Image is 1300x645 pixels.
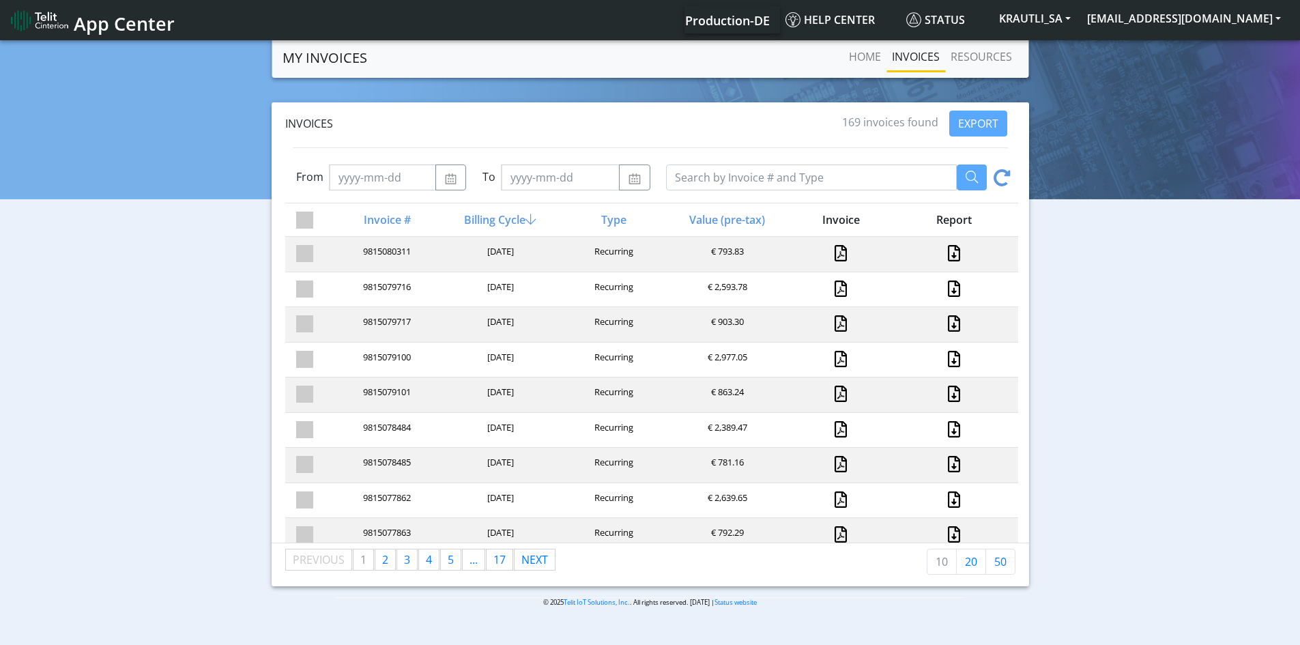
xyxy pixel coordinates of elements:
[985,549,1015,575] a: 50
[470,552,478,567] span: ...
[329,212,442,228] div: Invoice #
[556,491,669,510] div: Recurring
[906,12,921,27] img: status.svg
[444,173,457,184] img: calendar.svg
[714,598,757,607] a: Status website
[329,281,442,299] div: 9815079716
[335,597,965,607] p: © 2025 . All rights reserved. [DATE] |
[886,43,945,70] a: INVOICES
[785,12,875,27] span: Help center
[426,552,432,567] span: 4
[669,212,783,228] div: Value (pre-tax)
[329,386,442,404] div: 9815079101
[11,10,68,31] img: logo-telit-cinterion-gw-new.png
[382,552,388,567] span: 2
[285,116,333,131] span: Invoices
[296,169,323,185] label: From
[493,552,506,567] span: 17
[329,245,442,263] div: 9815080311
[956,549,986,575] a: 20
[685,12,770,29] span: Production-DE
[442,212,555,228] div: Billing Cycle
[785,12,800,27] img: knowledge.svg
[11,5,173,35] a: App Center
[556,456,669,474] div: Recurring
[442,526,555,545] div: [DATE]
[329,315,442,334] div: 9815079717
[556,526,669,545] div: Recurring
[669,386,783,404] div: € 863.24
[669,491,783,510] div: € 2,639.65
[442,245,555,263] div: [DATE]
[669,351,783,369] div: € 2,977.05
[329,491,442,510] div: 9815077862
[564,598,630,607] a: Telit IoT Solutions, Inc.
[991,6,1079,31] button: KRAUTLI_SA
[669,421,783,440] div: € 2,389.47
[442,386,555,404] div: [DATE]
[442,456,555,474] div: [DATE]
[669,281,783,299] div: € 2,593.78
[684,6,769,33] a: Your current platform instance
[906,12,965,27] span: Status
[669,245,783,263] div: € 793.83
[285,549,556,571] ul: Pagination
[442,491,555,510] div: [DATE]
[945,43,1017,70] a: RESOURCES
[628,173,641,184] img: calendar.svg
[501,164,620,190] input: yyyy-mm-dd
[556,386,669,404] div: Recurring
[442,351,555,369] div: [DATE]
[556,315,669,334] div: Recurring
[556,212,669,228] div: Type
[556,245,669,263] div: Recurring
[896,212,1009,228] div: Report
[482,169,495,185] label: To
[283,44,367,72] a: MY INVOICES
[669,456,783,474] div: € 781.16
[448,552,454,567] span: 5
[843,43,886,70] a: Home
[556,421,669,440] div: Recurring
[442,281,555,299] div: [DATE]
[329,421,442,440] div: 9815078484
[329,351,442,369] div: 9815079100
[360,552,366,567] span: 1
[949,111,1007,137] button: EXPORT
[669,526,783,545] div: € 792.29
[442,421,555,440] div: [DATE]
[293,552,345,567] span: Previous
[666,164,957,190] input: Search by Invoice # and Type
[842,115,938,130] span: 169 invoices found
[783,212,896,228] div: Invoice
[556,351,669,369] div: Recurring
[329,456,442,474] div: 9815078485
[1079,6,1289,31] button: [EMAIL_ADDRESS][DOMAIN_NAME]
[780,6,901,33] a: Help center
[901,6,991,33] a: Status
[74,11,175,36] span: App Center
[329,526,442,545] div: 9815077863
[442,315,555,334] div: [DATE]
[669,315,783,334] div: € 903.30
[515,549,555,570] a: Next page
[556,281,669,299] div: Recurring
[329,164,436,190] input: yyyy-mm-dd
[404,552,410,567] span: 3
